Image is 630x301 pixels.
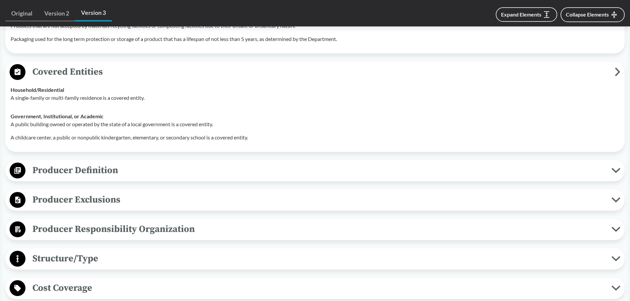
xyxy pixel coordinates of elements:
[38,6,75,21] a: Version 2
[25,281,611,295] span: Cost Coverage
[25,64,615,79] span: Covered Entities
[11,87,64,93] strong: Household/​Residential
[561,7,625,22] button: Collapse Elements
[496,7,557,22] button: Expand Elements
[25,192,611,207] span: Producer Exclusions
[11,113,104,119] strong: Government, Institutional, or Academic
[8,280,622,297] button: Cost Coverage
[8,250,622,267] button: Structure/Type
[25,251,611,266] span: Structure/Type
[8,192,622,208] button: Producer Exclusions
[8,221,622,238] button: Producer Responsibility Organization
[5,6,38,21] a: Original
[25,222,611,237] span: Producer Responsibility Organization
[11,133,619,141] p: A childcare center, a public or nonpublic kindergarten, elementary, or secondary school is a cove...
[11,94,619,102] p: A single-family or multi-family residence is a covered entity.
[8,162,622,179] button: Producer Definition
[8,64,622,81] button: Covered Entities
[11,35,619,43] p: Packaging used for the long term protection or storage of a product that has a lifespan of not le...
[75,5,112,21] a: Version 3
[11,120,619,128] p: A public building owned or operated by the state of a local government is a covered entity.
[25,163,611,178] span: Producer Definition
